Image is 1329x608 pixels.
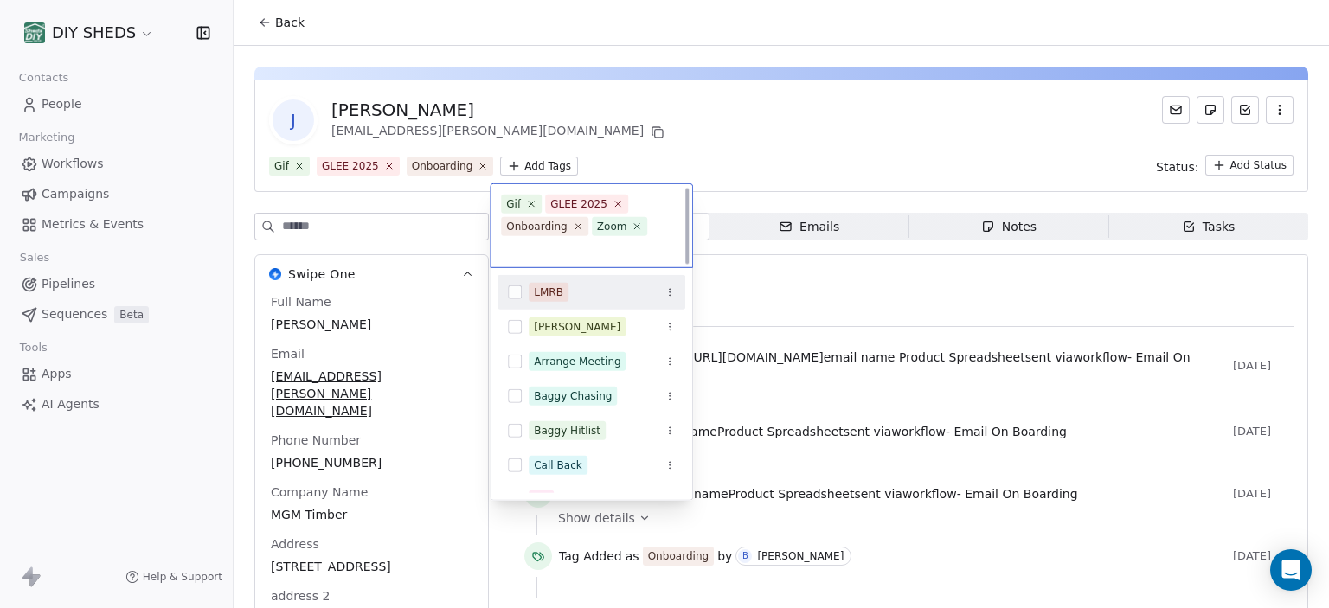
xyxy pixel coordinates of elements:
div: Baggy Chasing [534,388,612,404]
div: GLEE 2025 [550,196,607,212]
div: Onboarding [506,219,568,234]
div: Arrange Meeting [534,354,620,369]
div: Zoom [597,219,627,234]
div: [PERSON_NAME] [534,319,620,335]
div: Gif [506,196,521,212]
div: Baggy Hitlist [534,423,600,438]
div: Call Back [534,458,582,473]
div: LMRB [534,285,563,300]
div: CB [534,492,549,508]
